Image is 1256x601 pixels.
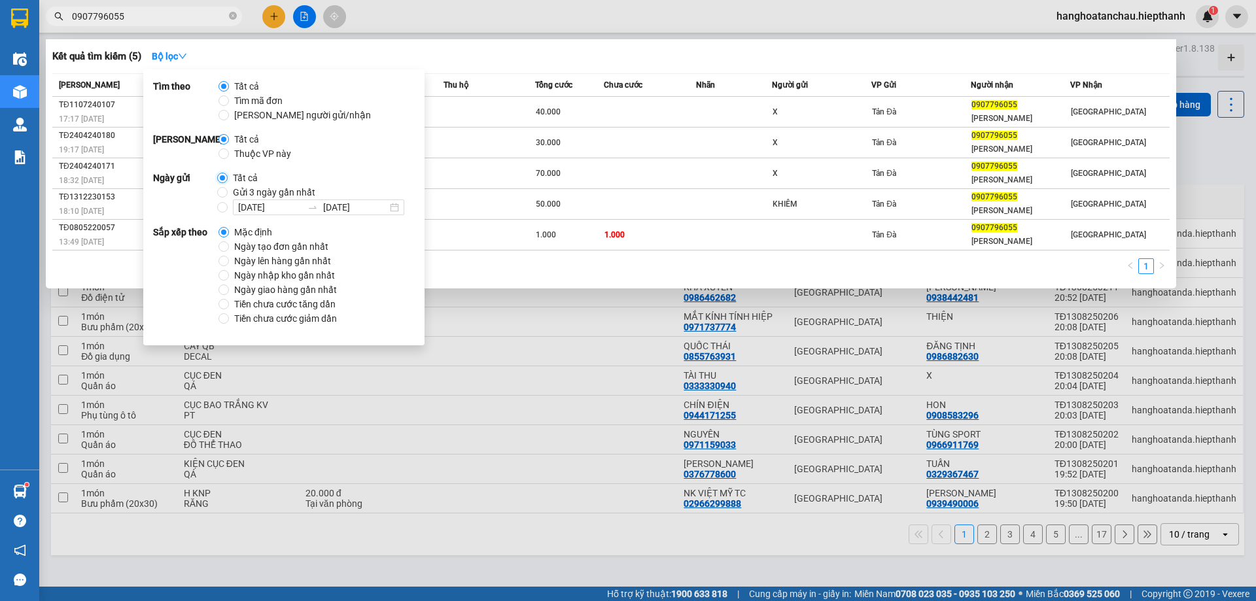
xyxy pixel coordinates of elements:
span: Gửi 3 ngày gần nhất [228,185,321,199]
span: [GEOGRAPHIC_DATA] [1071,199,1146,209]
div: X [773,136,871,150]
div: TĐ2404240171 [59,160,174,173]
span: 50.000 [536,199,561,209]
div: [PERSON_NAME] [971,173,1070,187]
span: Thuộc VP này [229,146,296,161]
span: question-circle [14,515,26,527]
span: VP Nhận [1070,80,1102,90]
strong: Bộ lọc [152,51,187,61]
li: Previous Page [1123,258,1138,274]
span: 19:17 [DATE] [59,145,104,154]
img: warehouse-icon [13,52,27,66]
div: [PERSON_NAME] [971,112,1070,126]
img: solution-icon [13,150,27,164]
span: [GEOGRAPHIC_DATA] [1071,138,1146,147]
div: [PERSON_NAME] [971,143,1070,156]
span: to [307,202,318,213]
div: X [773,105,871,119]
li: Next Page [1154,258,1170,274]
span: [GEOGRAPHIC_DATA] [1071,169,1146,178]
img: logo-vxr [11,9,28,28]
button: right [1154,258,1170,274]
span: 0907796055 [971,192,1017,201]
div: [PERSON_NAME] [971,235,1070,249]
input: Tìm tên, số ĐT hoặc mã đơn [72,9,226,24]
strong: Sắp xếp theo [153,225,218,326]
div: [PERSON_NAME] [971,204,1070,218]
span: Mặc định [229,225,277,239]
div: TĐ2404240180 [59,129,174,143]
strong: [PERSON_NAME] [153,132,218,161]
span: Tất cả [229,132,264,146]
span: down [178,52,187,61]
span: 70.000 [536,169,561,178]
span: Ngày lên hàng gần nhất [229,254,336,268]
li: 1 [1138,258,1154,274]
span: Tản Đà [872,138,896,147]
span: Tiền chưa cước giảm dần [229,311,342,326]
span: close-circle [229,12,237,20]
span: 1.000 [604,230,625,239]
div: X [773,167,871,180]
span: 0907796055 [971,162,1017,171]
span: Tất cả [229,79,264,94]
span: message [14,574,26,586]
span: Thu hộ [444,80,468,90]
span: close-circle [229,10,237,23]
span: 18:10 [DATE] [59,207,104,216]
span: Tất cả [228,171,263,185]
span: 30.000 [536,138,561,147]
span: Tiền chưa cước tăng dần [229,297,341,311]
span: search [54,12,63,21]
span: right [1158,262,1166,269]
sup: 1 [25,483,29,487]
div: TĐ0805220057 [59,221,174,235]
img: warehouse-icon [13,485,27,498]
span: Tổng cước [535,80,572,90]
span: 0907796055 [971,131,1017,140]
span: left [1126,262,1134,269]
span: 0907796055 [971,100,1017,109]
span: VP Gửi [871,80,896,90]
a: 1 [1139,259,1153,273]
input: Ngày kết thúc [323,200,387,215]
span: 18:32 [DATE] [59,176,104,185]
span: Ngày tạo đơn gần nhất [229,239,334,254]
strong: Tìm theo [153,79,218,122]
span: Ngày giao hàng gần nhất [229,283,342,297]
span: Người nhận [971,80,1013,90]
button: left [1123,258,1138,274]
span: 40.000 [536,107,561,116]
span: Chưa cước [604,80,642,90]
img: warehouse-icon [13,85,27,99]
div: TĐ1107240107 [59,98,174,112]
input: Ngày bắt đầu [238,200,302,215]
strong: Ngày gửi [153,171,217,215]
span: Tìm mã đơn [229,94,288,108]
span: [PERSON_NAME] người gửi/nhận [229,108,376,122]
span: [GEOGRAPHIC_DATA] [1071,107,1146,116]
span: 17:17 [DATE] [59,114,104,124]
div: TĐ1312230153 [59,190,174,204]
span: notification [14,544,26,557]
span: Tản Đà [872,169,896,178]
span: Người gửi [772,80,808,90]
span: Tản Đà [872,107,896,116]
span: [GEOGRAPHIC_DATA] [1071,230,1146,239]
span: [PERSON_NAME] [59,80,120,90]
div: KHIÊM [773,197,871,211]
span: 1.000 [536,230,556,239]
span: swap-right [307,202,318,213]
span: 0907796055 [971,223,1017,232]
button: Bộ lọcdown [141,46,198,67]
span: Tản Đà [872,199,896,209]
h3: Kết quả tìm kiếm ( 5 ) [52,50,141,63]
span: Ngày nhập kho gần nhất [229,268,340,283]
span: Nhãn [696,80,715,90]
img: warehouse-icon [13,118,27,131]
span: 13:49 [DATE] [59,237,104,247]
span: Tản Đà [872,230,896,239]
